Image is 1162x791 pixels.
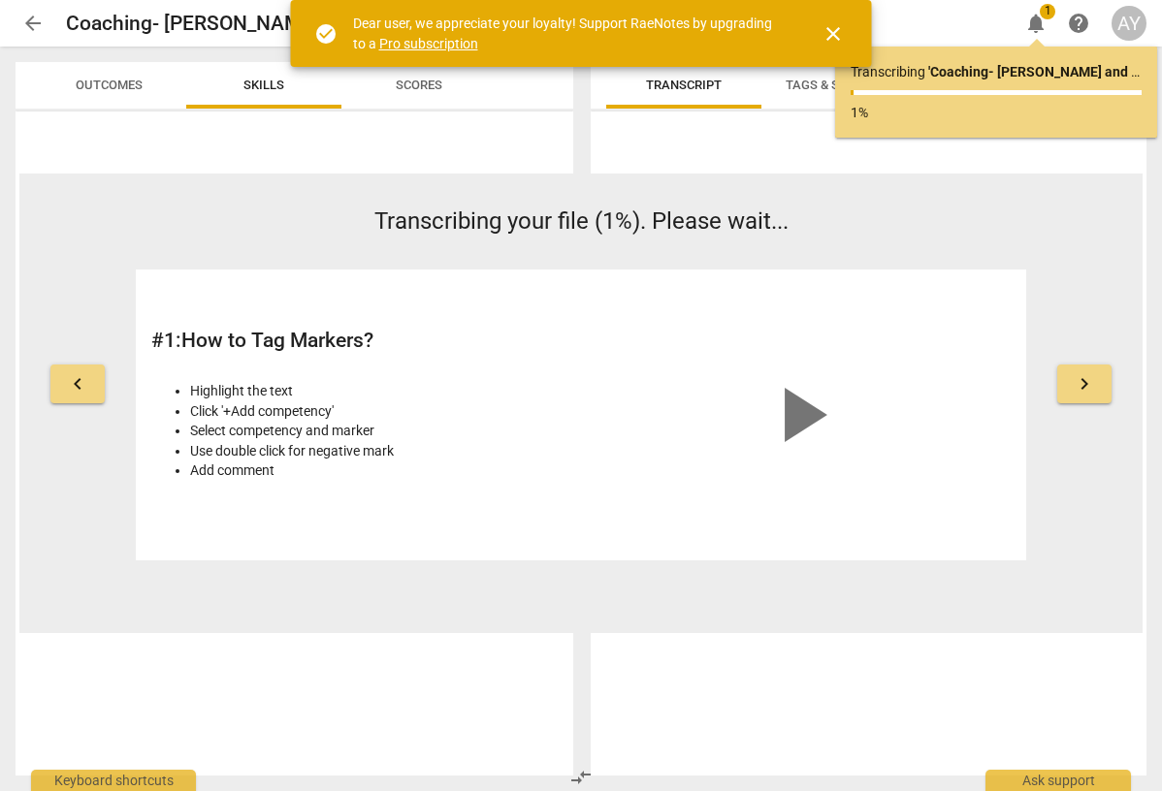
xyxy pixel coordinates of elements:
[151,329,572,353] h2: # 1 : How to Tag Markers?
[822,22,845,46] span: close
[190,441,572,461] li: Use double click for negative mark
[374,207,789,235] span: Transcribing your file (1%). Please wait...
[1018,6,1053,41] button: Notifications
[1067,12,1090,35] span: help
[569,766,593,789] span: compare_arrows
[1024,12,1048,35] span: notifications
[810,11,856,57] button: Close
[66,372,89,395] span: keyboard_arrow_left
[1112,6,1146,41] button: AY
[646,78,722,92] span: Transcript
[851,103,1142,123] p: 1%
[1073,372,1096,395] span: keyboard_arrow_right
[786,78,892,92] span: Tags & Speakers
[243,78,284,92] span: Skills
[21,12,45,35] span: arrow_back
[1061,6,1096,41] a: Help
[985,770,1131,791] div: Ask support
[31,770,196,791] div: Keyboard shortcuts
[190,381,572,401] li: Highlight the text
[190,421,572,441] li: Select competency and marker
[1040,4,1055,19] span: 1
[353,14,787,53] div: Dear user, we appreciate your loyalty! Support RaeNotes by upgrading to a
[190,401,572,422] li: Click '+Add competency'
[66,12,585,36] h2: Coaching- [PERSON_NAME] and [PERSON_NAME] [DATE]
[851,62,1142,82] p: Transcribing ...
[190,460,572,481] li: Add comment
[379,36,478,51] a: Pro subscription
[754,368,847,461] span: play_arrow
[396,78,442,92] span: Scores
[76,78,143,92] span: Outcomes
[314,22,338,46] span: check_circle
